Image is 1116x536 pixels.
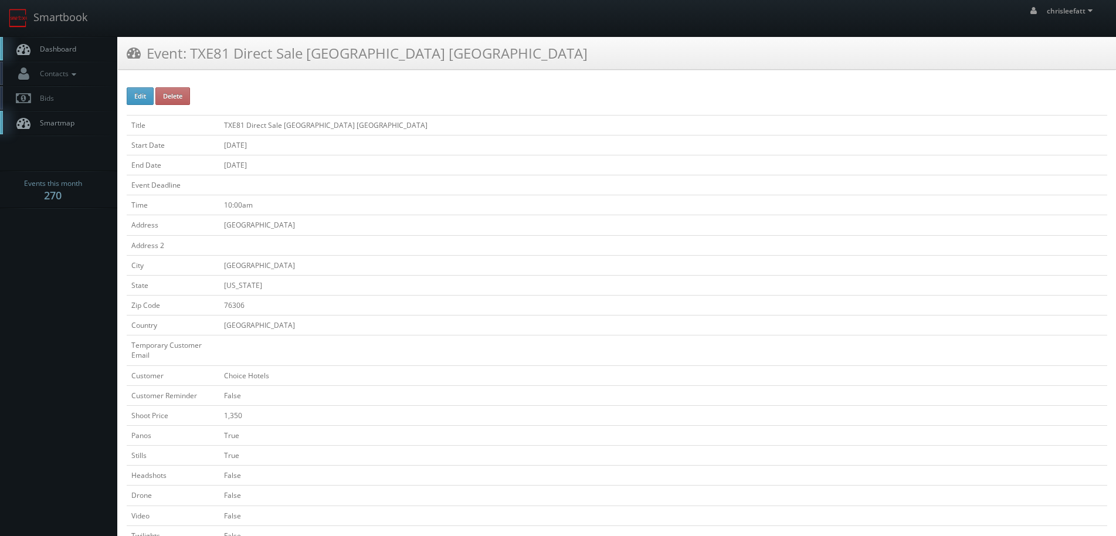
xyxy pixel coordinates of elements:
td: Stills [127,446,219,466]
td: Shoot Price [127,405,219,425]
td: City [127,255,219,275]
td: Start Date [127,135,219,155]
td: TXE81 Direct Sale [GEOGRAPHIC_DATA] [GEOGRAPHIC_DATA] [219,115,1107,135]
h3: Event: TXE81 Direct Sale [GEOGRAPHIC_DATA] [GEOGRAPHIC_DATA] [127,43,588,63]
img: smartbook-logo.png [9,9,28,28]
td: False [219,385,1107,405]
td: False [219,466,1107,486]
td: Time [127,195,219,215]
td: False [219,506,1107,525]
td: 76306 [219,295,1107,315]
span: chrisleefatt [1047,6,1096,16]
td: Video [127,506,219,525]
td: State [127,275,219,295]
td: Drone [127,486,219,506]
td: 1,350 [219,405,1107,425]
td: [GEOGRAPHIC_DATA] [219,316,1107,335]
button: Delete [155,87,190,105]
span: Dashboard [34,44,76,54]
td: Country [127,316,219,335]
td: End Date [127,155,219,175]
td: Panos [127,425,219,445]
span: Smartmap [34,118,74,128]
td: True [219,425,1107,445]
td: True [219,446,1107,466]
td: Address 2 [127,235,219,255]
td: Choice Hotels [219,365,1107,385]
span: Bids [34,93,54,103]
td: Event Deadline [127,175,219,195]
td: 10:00am [219,195,1107,215]
td: Temporary Customer Email [127,335,219,365]
td: [US_STATE] [219,275,1107,295]
span: Events this month [24,178,82,189]
td: [DATE] [219,135,1107,155]
td: Headshots [127,466,219,486]
td: [DATE] [219,155,1107,175]
td: Customer [127,365,219,385]
td: [GEOGRAPHIC_DATA] [219,255,1107,275]
td: Zip Code [127,295,219,315]
span: Contacts [34,69,79,79]
td: Title [127,115,219,135]
td: False [219,486,1107,506]
button: Edit [127,87,154,105]
td: Address [127,215,219,235]
strong: 270 [44,188,62,202]
td: [GEOGRAPHIC_DATA] [219,215,1107,235]
td: Customer Reminder [127,385,219,405]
